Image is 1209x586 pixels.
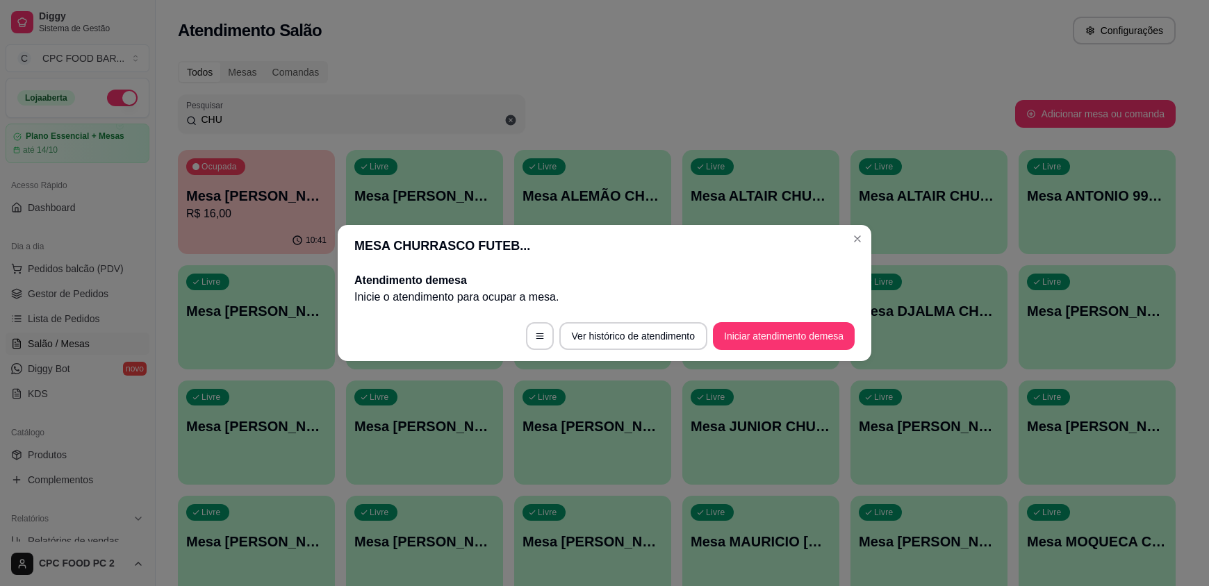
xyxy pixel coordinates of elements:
[338,225,871,267] header: MESA CHURRASCO FUTEB...
[713,322,855,350] button: Iniciar atendimento demesa
[354,289,855,305] p: Inicie o atendimento para ocupar a mesa .
[354,272,855,289] h2: Atendimento de mesa
[846,228,869,250] button: Close
[559,322,707,350] button: Ver histórico de atendimento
